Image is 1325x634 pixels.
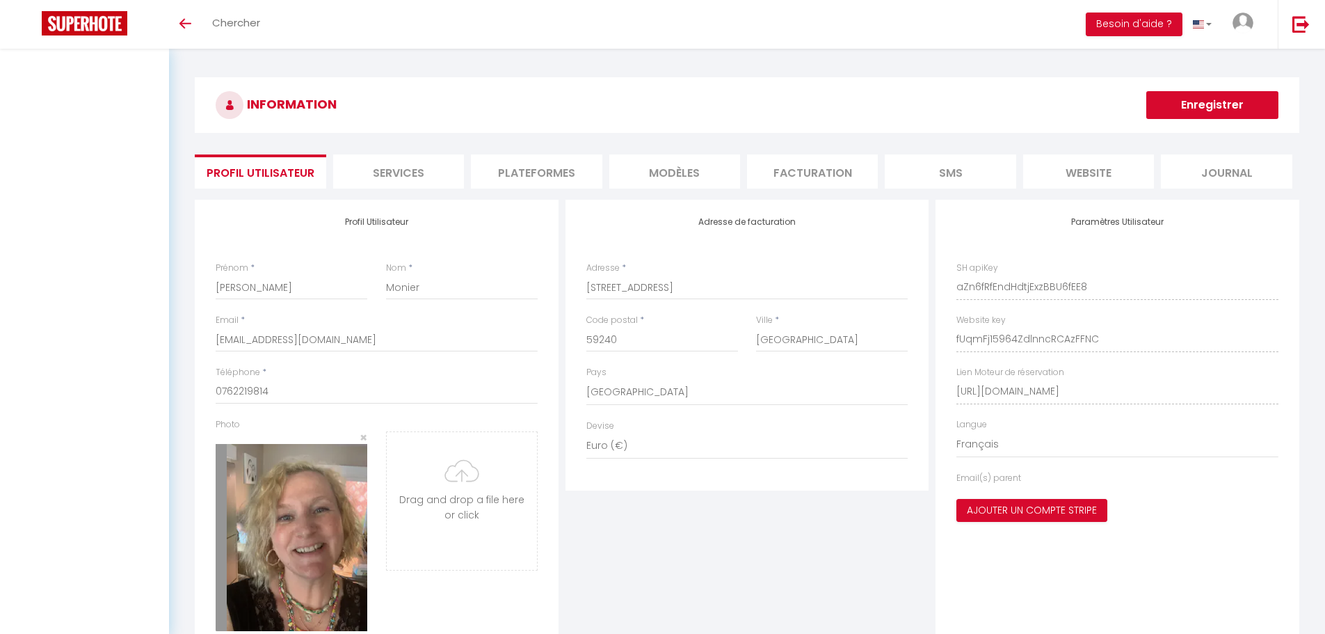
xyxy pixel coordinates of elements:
button: Ajouter un compte Stripe [956,499,1107,523]
span: Chercher [212,15,260,30]
label: Pays [586,366,607,379]
button: Close [360,431,367,444]
span: × [360,429,367,446]
h4: Profil Utilisateur [216,217,538,227]
img: Super Booking [42,11,127,35]
label: Prénom [216,262,248,275]
h4: Adresse de facturation [586,217,908,227]
li: Facturation [747,154,878,189]
label: Devise [586,420,614,433]
label: Lien Moteur de réservation [956,366,1064,379]
li: website [1023,154,1154,189]
li: MODÈLES [609,154,740,189]
li: Services [333,154,464,189]
img: 17230561232035.png [216,444,367,631]
li: Plateformes [471,154,602,189]
label: SH apiKey [956,262,998,275]
label: Adresse [586,262,620,275]
label: Email [216,314,239,327]
label: Nom [386,262,406,275]
label: Langue [956,418,987,431]
li: SMS [885,154,1015,189]
li: Journal [1161,154,1292,189]
h3: INFORMATION [195,77,1299,133]
button: Besoin d'aide ? [1086,13,1182,36]
label: Website key [956,314,1006,327]
label: Ville [756,314,773,327]
button: Enregistrer [1146,91,1278,119]
label: Code postal [586,314,638,327]
img: logout [1292,15,1310,33]
label: Photo [216,418,240,431]
label: Téléphone [216,366,260,379]
label: Email(s) parent [956,472,1021,485]
img: ... [1232,13,1253,33]
li: Profil Utilisateur [195,154,326,189]
h4: Paramètres Utilisateur [956,217,1278,227]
